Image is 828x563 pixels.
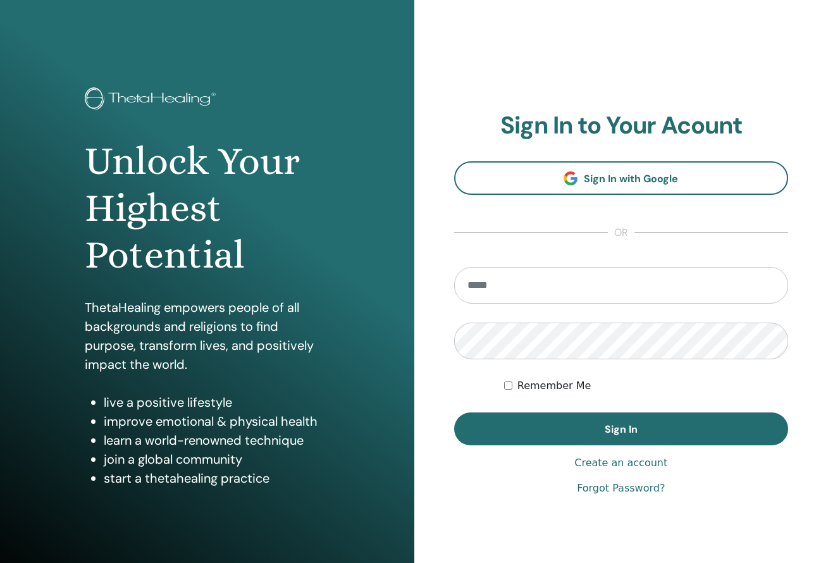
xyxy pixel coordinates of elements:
label: Remember Me [517,378,591,393]
span: or [608,225,634,240]
li: improve emotional & physical health [104,412,329,431]
a: Forgot Password? [577,481,665,496]
li: live a positive lifestyle [104,393,329,412]
h2: Sign In to Your Acount [454,111,789,140]
li: start a thetahealing practice [104,469,329,488]
span: Sign In with Google [584,172,678,185]
li: join a global community [104,450,329,469]
a: Create an account [574,455,667,471]
a: Sign In with Google [454,161,789,195]
p: ThetaHealing empowers people of all backgrounds and religions to find purpose, transform lives, a... [85,298,329,374]
h1: Unlock Your Highest Potential [85,138,329,279]
span: Sign In [605,423,638,436]
div: Keep me authenticated indefinitely or until I manually logout [504,378,788,393]
button: Sign In [454,412,789,445]
li: learn a world-renowned technique [104,431,329,450]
